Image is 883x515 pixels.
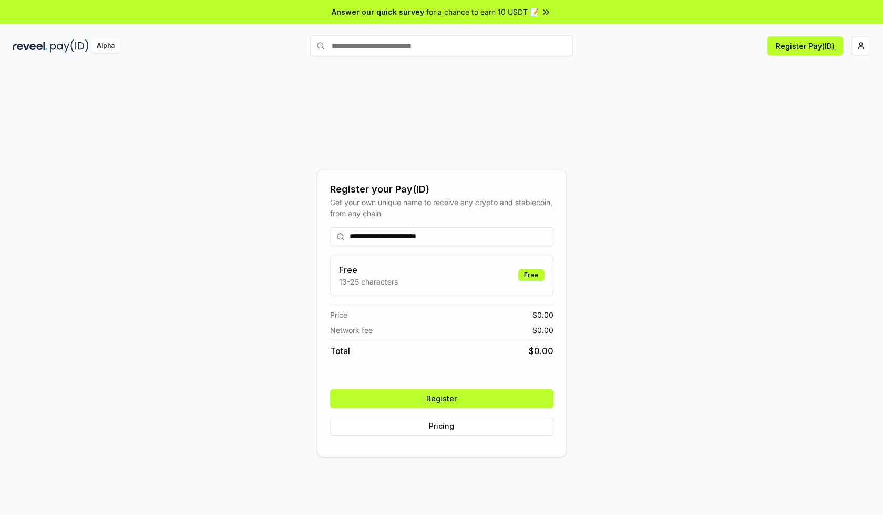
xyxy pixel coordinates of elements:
span: Total [330,345,350,357]
span: $ 0.00 [532,309,553,320]
button: Register Pay(ID) [767,36,843,55]
p: 13-25 characters [339,276,398,287]
div: Alpha [91,39,120,53]
span: $ 0.00 [532,325,553,336]
span: Price [330,309,347,320]
div: Free [518,269,545,281]
div: Get your own unique name to receive any crypto and stablecoin, from any chain [330,197,553,219]
h3: Free [339,264,398,276]
div: Register your Pay(ID) [330,182,553,197]
span: Answer our quick survey [332,6,424,17]
img: reveel_dark [13,39,48,53]
button: Pricing [330,417,553,436]
span: for a chance to earn 10 USDT 📝 [426,6,539,17]
span: Network fee [330,325,373,336]
img: pay_id [50,39,89,53]
button: Register [330,389,553,408]
span: $ 0.00 [529,345,553,357]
